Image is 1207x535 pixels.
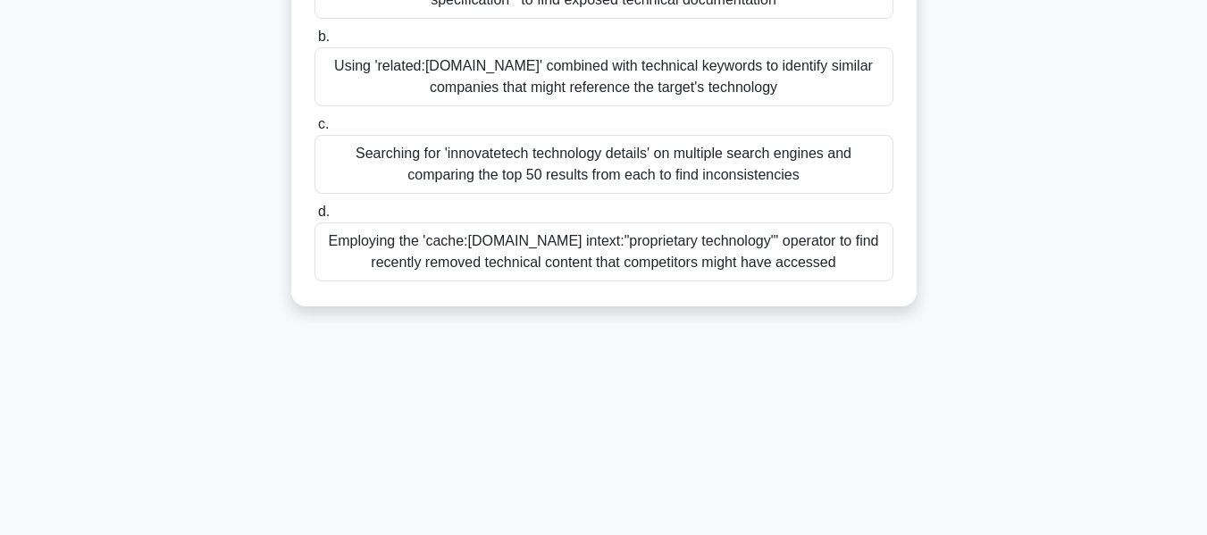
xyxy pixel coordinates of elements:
span: d. [318,204,330,219]
span: b. [318,29,330,44]
span: c. [318,116,329,131]
div: Searching for 'innovatetech technology details' on multiple search engines and comparing the top ... [314,135,893,194]
div: Employing the 'cache:[DOMAIN_NAME] intext:"proprietary technology"' operator to find recently rem... [314,222,893,281]
div: Using 'related:[DOMAIN_NAME]' combined with technical keywords to identify similar companies that... [314,47,893,106]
